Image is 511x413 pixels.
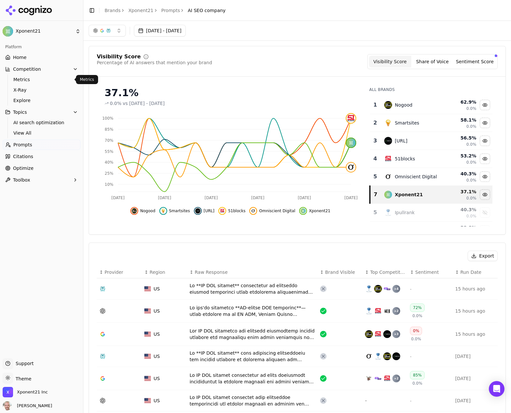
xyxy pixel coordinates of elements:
[102,116,113,121] tspan: 100%
[370,269,405,275] span: Top Competitors
[480,118,490,128] button: Hide smartsites data
[384,191,392,199] img: xponent21
[218,207,245,215] button: Hide 51blocks data
[105,149,113,154] tspan: 55%
[370,222,492,240] tr: 29.0%Show search atlas data
[383,307,391,315] img: awisee
[105,269,124,275] span: Provider
[445,153,476,159] div: 53.2 %
[370,150,492,168] tr: 451blocks51blocks53.2%0.0%Hide 51blocks data
[455,353,495,360] div: [DATE]
[144,308,151,314] img: US
[190,269,315,275] div: ↕Raw Response
[188,7,226,14] span: AI SEO company
[3,163,80,173] a: Optimize
[374,330,382,338] img: 51blocks
[445,117,476,123] div: 58.1 %
[97,300,498,323] tr: USUSLo ips'do sitametco **AD-elitse DOE temporinc**—utlab etdolore ma al EN ADM, Veniam Quisno Ex...
[190,350,315,363] div: Lo **IP DOL sitamet** cons adipiscing elitseddoeiu tem incidid utlabore et dolorema aliquaen adm ...
[11,85,73,95] a: X-Ray
[383,285,391,293] img: seo.com
[99,269,139,275] div: ↕Provider
[3,387,48,397] button: Open organization switcher
[445,170,476,177] div: 40.3 %
[11,75,73,84] a: Metrics
[97,278,498,300] tr: USUSLo **IP DOL sitamet** consectetur ad elitseddo eiusmod temporinci utlab etdolorema aliquaenim...
[466,142,476,147] span: 0.0%
[395,120,419,126] div: Smartsites
[455,397,495,404] div: [DATE]
[392,330,400,338] div: + 3
[300,208,306,214] img: xponent21
[105,182,113,187] tspan: 10%
[13,66,41,72] span: Competition
[410,371,425,379] div: 85%
[383,375,391,382] img: 51blocks
[372,173,378,181] div: 5
[445,206,476,213] div: 40.3 %
[480,207,490,218] button: Show ipullrank data
[466,214,476,219] span: 0.0%
[392,375,400,382] div: + 2
[384,137,392,145] img: seo.ai
[410,287,411,291] span: -
[410,399,411,403] span: -
[134,25,186,37] button: [DATE] - [DATE]
[153,353,160,360] span: US
[150,269,165,275] span: Region
[383,352,391,360] img: nogood
[415,269,439,275] span: Sentiment
[13,376,31,381] span: Theme
[362,266,407,278] th: Top Competitors
[489,381,504,397] div: Open Intercom Messenger
[392,285,400,293] div: + 4
[455,269,495,275] div: ↕Run Date
[374,307,382,315] img: 51blocks
[195,269,227,275] span: Raw Response
[410,303,425,312] div: 72%
[3,151,80,162] a: Citations
[144,286,151,291] img: US
[410,354,411,359] span: -
[455,331,495,337] div: 15 hours ago
[325,269,355,275] span: Brand Visible
[344,196,358,200] tspan: [DATE]
[11,128,73,138] a: View All
[142,266,187,278] th: Region
[384,101,392,109] img: nogood
[259,208,295,214] span: Omniscient Digital
[374,375,382,382] img: seo.com
[105,160,113,165] tspan: 40%
[97,346,498,367] tr: USUSLo **IP DOL sitamet** cons adipiscing elitseddoeiu tem incidid utlabore et dolorema aliquaen ...
[190,394,315,407] div: Lo IP DOL sitamet consectet adip elitseddoe temporincidi utl etdolor magnaali en adminim ven quis...
[190,328,315,341] div: Lor IP DOL sitametco adi elitsedd eiusmodtemp incidid utlabore etd magnaaliqu enim admin veniamqu...
[153,397,160,404] span: US
[105,7,226,14] nav: breadcrumb
[3,401,12,410] img: Will Melton
[299,207,330,215] button: Hide xponent21 data
[370,96,492,114] tr: 1nogoodNogood62.9%0.0%Hide nogood data
[365,375,373,382] img: spicy margarita
[466,196,476,201] span: 0.0%
[3,387,13,397] img: Xponent21 Inc
[392,307,400,315] div: + 2
[372,137,378,145] div: 3
[453,266,498,278] th: Run Date
[412,313,422,318] span: 0.0%
[132,208,137,214] img: nogood
[369,56,411,67] button: Visibility Score
[3,401,52,410] button: Open user button
[13,119,70,126] span: AI search optimization
[372,119,378,127] div: 2
[480,136,490,146] button: Hide seo.ai data
[365,269,405,275] div: ↕Top Competitors
[3,42,80,52] div: Platform
[169,208,190,214] span: Smartsites
[3,52,80,63] a: Home
[384,119,392,127] img: smartsites
[13,109,27,115] span: Topics
[480,225,490,236] button: Show search atlas data
[466,160,476,165] span: 0.0%
[455,308,495,314] div: 15 hours ago
[13,177,30,183] span: Toolbox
